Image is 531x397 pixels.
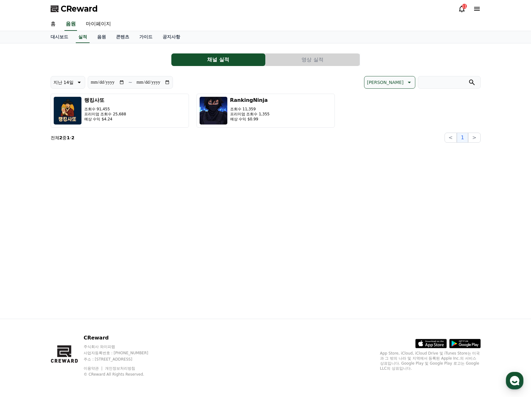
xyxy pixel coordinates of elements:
[84,357,160,362] p: 주소 : [STREET_ADDRESS]
[171,53,265,66] button: 채널 실적
[61,4,98,14] span: CReward
[84,112,126,117] p: 프리미엄 조회수 25,688
[84,366,103,371] a: 이용약관
[51,135,75,141] p: 전체 중 -
[111,31,134,43] a: 콘텐츠
[51,94,189,128] button: 랭킹사또 조회수 91,455 프리미엄 조회수 25,688 예상 수익 $4.24
[81,18,116,31] a: 마이페이지
[84,117,126,122] p: 예상 수익 $4.24
[51,4,98,14] a: CReward
[158,31,185,43] a: 공지사항
[230,117,270,122] p: 예상 수익 $0.99
[84,96,126,104] h3: 랭킹사또
[445,133,457,143] button: <
[92,31,111,43] a: 음원
[230,96,270,104] h3: RankingNinja
[53,78,74,87] p: 지난 14일
[58,209,65,214] span: 대화
[97,209,105,214] span: 설정
[2,199,41,215] a: 홈
[380,351,481,371] p: App Store, iCloud, iCloud Drive 및 iTunes Store는 미국과 그 밖의 나라 및 지역에서 등록된 Apple Inc.의 서비스 상표입니다. Goo...
[230,112,270,117] p: 프리미엄 조회수 1,355
[84,344,160,349] p: 주식회사 와이피랩
[367,78,403,87] p: [PERSON_NAME]
[134,31,158,43] a: 가이드
[84,107,126,112] p: 조회수 91,455
[46,31,73,43] a: 대시보드
[266,53,360,66] button: 영상 실적
[171,53,266,66] a: 채널 실적
[20,209,24,214] span: 홈
[457,133,468,143] button: 1
[128,79,132,86] p: ~
[59,135,63,140] strong: 2
[84,372,160,377] p: © CReward All Rights Reserved.
[64,18,77,31] a: 음원
[105,366,135,371] a: 개인정보처리방침
[46,18,61,31] a: 홈
[84,334,160,342] p: CReward
[41,199,81,215] a: 대화
[81,199,121,215] a: 설정
[468,133,480,143] button: >
[51,76,85,89] button: 지난 14일
[71,135,75,140] strong: 2
[364,76,415,89] button: [PERSON_NAME]
[458,5,466,13] a: 11
[76,31,90,43] a: 실적
[53,96,82,125] img: 랭킹사또
[67,135,70,140] strong: 1
[196,94,335,128] button: RankingNinja 조회수 11,359 프리미엄 조회수 1,355 예상 수익 $0.99
[462,4,467,9] div: 11
[199,96,228,125] img: RankingNinja
[84,350,160,356] p: 사업자등록번호 : [PHONE_NUMBER]
[230,107,270,112] p: 조회수 11,359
